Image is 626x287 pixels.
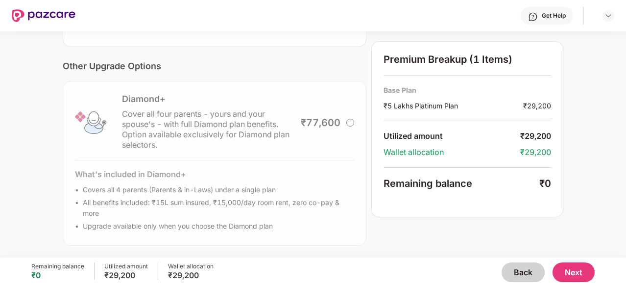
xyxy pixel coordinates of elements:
button: Next [553,262,595,282]
div: Wallet allocation [384,147,520,157]
div: ₹0 [539,178,551,189]
button: Back [502,262,545,282]
img: New Pazcare Logo [12,9,75,22]
div: Premium Breakup (1 Items) [384,53,551,65]
div: ₹29,200 [523,101,551,111]
div: Remaining balance [384,178,539,189]
div: Wallet allocation [168,262,214,270]
div: Utilized amount [104,262,148,270]
div: ₹5 Lakhs Platinum Plan [384,101,523,111]
div: ₹29,200 [104,270,148,280]
div: ₹29,200 [520,131,551,141]
div: Base Plan [384,85,551,95]
div: ₹0 [31,270,84,280]
img: svg+xml;base64,PHN2ZyBpZD0iRHJvcGRvd24tMzJ4MzIiIHhtbG5zPSJodHRwOi8vd3d3LnczLm9yZy8yMDAwL3N2ZyIgd2... [604,12,612,20]
div: Remaining balance [31,262,84,270]
div: ₹29,200 [520,147,551,157]
div: ₹29,200 [168,270,214,280]
div: Get Help [542,12,566,20]
div: Other Upgrade Options [63,61,366,71]
div: Utilized amount [384,131,520,141]
img: svg+xml;base64,PHN2ZyBpZD0iSGVscC0zMngzMiIgeG1sbnM9Imh0dHA6Ly93d3cudzMub3JnLzIwMDAvc3ZnIiB3aWR0aD... [528,12,538,22]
